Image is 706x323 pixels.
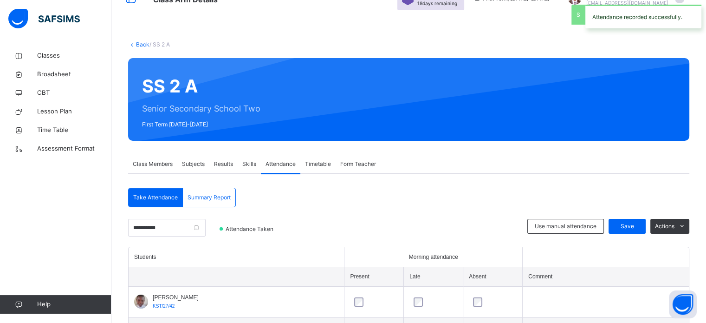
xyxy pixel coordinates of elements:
[37,125,111,135] span: Time Table
[242,160,256,168] span: Skills
[37,70,111,79] span: Broadsheet
[523,267,689,287] th: Comment
[404,267,463,287] th: Late
[417,0,457,6] span: 18 days remaining
[535,222,596,231] span: Use manual attendance
[37,144,111,153] span: Assessment Format
[344,267,404,287] th: Present
[37,107,111,116] span: Lesson Plan
[266,160,296,168] span: Attendance
[182,160,205,168] span: Subjects
[153,293,199,302] span: [PERSON_NAME]
[409,253,458,261] span: Morning attendance
[8,9,80,28] img: safsims
[133,160,173,168] span: Class Members
[133,193,178,202] span: Take Attendance
[305,160,331,168] span: Timetable
[655,222,674,231] span: Actions
[136,41,149,48] a: Back
[463,267,523,287] th: Absent
[188,193,231,202] span: Summary Report
[214,160,233,168] span: Results
[340,160,376,168] span: Form Teacher
[129,247,344,267] th: Students
[153,303,175,309] span: KST/27/42
[149,41,170,48] span: / SS 2 A
[37,300,111,309] span: Help
[37,51,111,60] span: Classes
[225,225,276,233] span: Attendance Taken
[37,88,111,98] span: CBT
[585,5,701,28] div: Attendance recorded successfully.
[615,222,639,231] span: Save
[669,290,697,318] button: Open asap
